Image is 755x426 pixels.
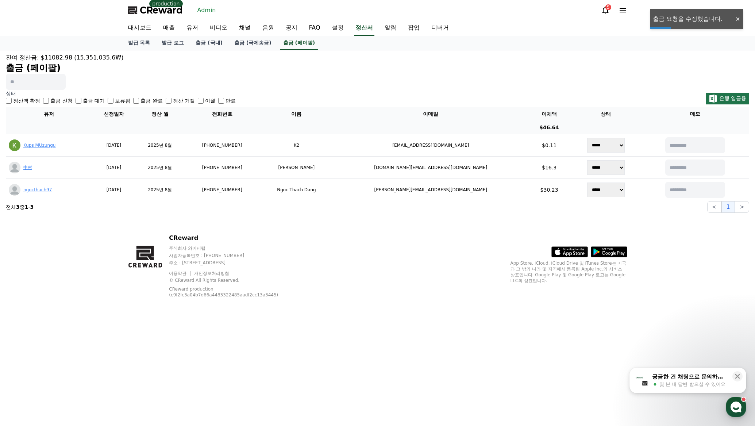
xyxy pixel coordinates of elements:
[226,97,236,104] label: 만료
[9,184,20,196] img: profile_blank.webp
[23,143,55,148] a: Kups MUzungu
[706,93,749,104] button: 은행 입금용
[181,20,204,36] a: 유저
[333,157,528,179] td: [DOMAIN_NAME][EMAIL_ADDRESS][DOMAIN_NAME]
[303,20,326,36] a: FAQ
[67,243,76,249] span: 대화
[92,134,135,157] td: [DATE]
[354,20,374,36] a: 정산서
[41,54,124,61] span: $11082.98 (15,351,035.6₩)
[169,277,297,283] p: © CReward All Rights Reserved.
[528,107,570,121] th: 이체액
[173,97,195,104] label: 정산 거절
[122,20,157,36] a: 대시보드
[326,20,350,36] a: 설정
[333,134,528,157] td: [EMAIL_ADDRESS][DOMAIN_NAME]
[23,165,32,170] a: 中村
[260,157,333,179] td: [PERSON_NAME]
[30,204,34,210] strong: 3
[94,231,140,250] a: 설정
[531,164,567,171] p: $16.3
[50,97,72,104] label: 출금 신청
[169,245,297,251] p: 주식회사 와이피랩
[156,36,190,50] a: 발급 로그
[169,253,297,258] p: 사업자등록번호 : [PHONE_NUMBER]
[233,20,257,36] a: 채널
[190,36,228,50] a: 출금 (국내)
[135,157,184,179] td: 2025년 8월
[25,204,28,210] strong: 1
[194,271,229,276] a: 개인정보처리방침
[721,201,735,213] button: 1
[48,231,94,250] a: 대화
[205,97,215,104] label: 이월
[194,4,219,16] a: Admin
[280,36,318,50] a: 출금 (페이팔)
[6,203,34,211] p: 전체 중 -
[9,139,20,151] img: ACg8ocIopYXZEmXYzVi-_JJI_V-pc2l0OuOslYm-HeX9ihQXfr0-Mg=s96-c
[6,90,236,97] p: 상태
[260,179,333,201] td: Ngoc Thach Dang
[333,107,528,121] th: 이메일
[6,62,749,74] h2: 출금 (페이팔)
[13,97,40,104] label: 정산액 확정
[184,107,260,121] th: 전화번호
[16,204,20,210] strong: 3
[184,134,260,157] td: [PHONE_NUMBER]
[140,97,162,104] label: 출금 완료
[719,95,746,101] span: 은행 입금용
[402,20,425,36] a: 팝업
[642,107,749,121] th: 메모
[257,20,280,36] a: 음원
[128,4,183,16] a: CReward
[169,260,297,266] p: 주소 : [STREET_ADDRESS]
[570,107,642,121] th: 상태
[707,201,721,213] button: <
[6,107,92,121] th: 유저
[260,107,333,121] th: 이름
[169,234,297,242] p: CReward
[135,179,184,201] td: 2025년 8월
[92,107,135,121] th: 신청일자
[735,201,749,213] button: >
[92,179,135,201] td: [DATE]
[92,157,135,179] td: [DATE]
[511,260,627,284] p: App Store, iCloud, iCloud Drive 및 iTunes Store는 미국과 그 밖의 나라 및 지역에서 등록된 Apple Inc.의 서비스 상표입니다. Goo...
[9,162,20,173] img: profile_blank.webp
[113,242,122,248] span: 설정
[140,4,183,16] span: CReward
[23,187,52,192] a: ngocthach97
[115,97,130,104] label: 보류됨
[169,286,286,298] p: CReward production (c9f2fc3a04b7d66a4483322485aadf2cc13a3445)
[184,157,260,179] td: [PHONE_NUMBER]
[260,134,333,157] td: K2
[135,107,184,121] th: 정산 월
[228,36,277,50] a: 출금 (국제송금)
[601,6,610,15] a: 5
[379,20,402,36] a: 알림
[204,20,233,36] a: 비디오
[6,54,39,61] span: 잔여 정산금:
[2,231,48,250] a: 홈
[605,4,611,10] div: 5
[157,20,181,36] a: 매출
[83,97,105,104] label: 출금 대기
[531,142,567,149] p: $0.11
[280,20,303,36] a: 공지
[23,242,27,248] span: 홈
[333,179,528,201] td: [PERSON_NAME][EMAIL_ADDRESS][DOMAIN_NAME]
[122,36,156,50] a: 발급 목록
[425,20,455,36] a: 디버거
[135,134,184,157] td: 2025년 8월
[184,179,260,201] td: [PHONE_NUMBER]
[531,186,567,193] p: $30.23
[531,124,567,131] p: $46.64
[169,271,192,276] a: 이용약관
